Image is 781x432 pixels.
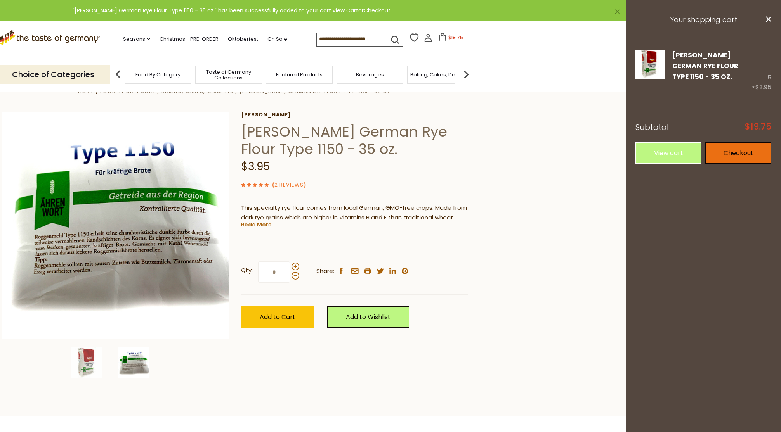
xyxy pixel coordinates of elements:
a: Baking, Cakes, Desserts [161,88,234,95]
span: ( ) [272,181,306,188]
a: Seasons [123,35,150,43]
img: Kathi Rye Flour Type 1150 [71,347,102,378]
a: [PERSON_NAME] German Rye Flour Type 1150 - 35 oz. [240,88,392,95]
span: Share: [316,266,334,276]
img: Kathi Rye Flour Type 1150 [635,50,665,79]
input: Qty: [258,261,290,283]
a: × [615,9,620,14]
a: 2 Reviews [274,181,304,189]
button: Add to Cart [241,306,314,328]
a: View Cart [332,7,358,14]
span: Add to Cart [260,313,295,321]
img: Kathi Rye Flour Type 1150 Description [118,347,149,378]
a: Food By Category [135,72,180,78]
h1: [PERSON_NAME] German Rye Flour Type 1150 - 35 oz. [241,123,468,158]
a: Baking, Cakes, Desserts [410,72,470,78]
a: On Sale [267,35,287,43]
a: Checkout [364,7,390,14]
img: Kathi Rye Flour Type 1150 Description [2,112,229,339]
a: Christmas - PRE-ORDER [160,35,219,43]
a: Read More [241,221,272,228]
a: Beverages [356,72,384,78]
span: This specialty rye flour comes from local German, GMO-free crops. Made from dark rye grains which... [241,204,468,251]
a: Home [78,88,94,95]
a: Kathi Rye Flour Type 1150 [635,50,665,93]
a: [PERSON_NAME] [241,112,468,118]
img: next arrow [458,67,474,82]
strong: Qty: [241,266,253,275]
a: Food By Category [100,88,156,95]
span: $19.75 [745,123,771,131]
a: Checkout [705,142,771,164]
a: Oktoberfest [228,35,258,43]
a: View cart [635,142,701,164]
div: 5 × [751,50,771,93]
span: $3.95 [755,83,771,91]
span: $3.95 [241,159,270,174]
a: Featured Products [276,72,323,78]
span: Subtotal [635,122,669,133]
img: previous arrow [110,67,126,82]
a: [PERSON_NAME] German Rye Flour Type 1150 - 35 oz. [672,50,738,82]
span: $19.75 [448,34,463,41]
a: Taste of Germany Collections [198,69,260,81]
a: Add to Wishlist [327,306,409,328]
button: $19.75 [434,33,467,45]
